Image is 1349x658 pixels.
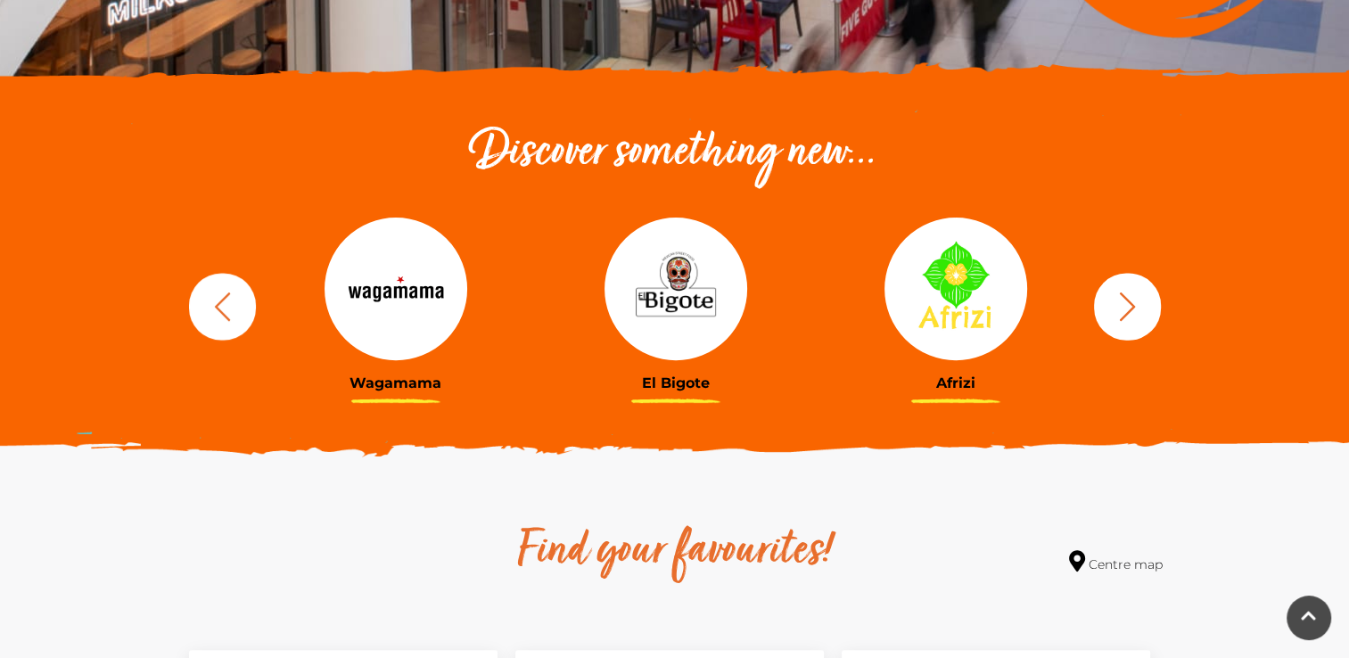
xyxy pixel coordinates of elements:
[1069,550,1163,574] a: Centre map
[829,218,1082,391] a: Afrizi
[269,374,522,391] h3: Wagamama
[269,218,522,391] a: Wagamama
[180,125,1170,182] h2: Discover something new...
[549,218,802,391] a: El Bigote
[350,523,1000,580] h2: Find your favourites!
[829,374,1082,391] h3: Afrizi
[549,374,802,391] h3: El Bigote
